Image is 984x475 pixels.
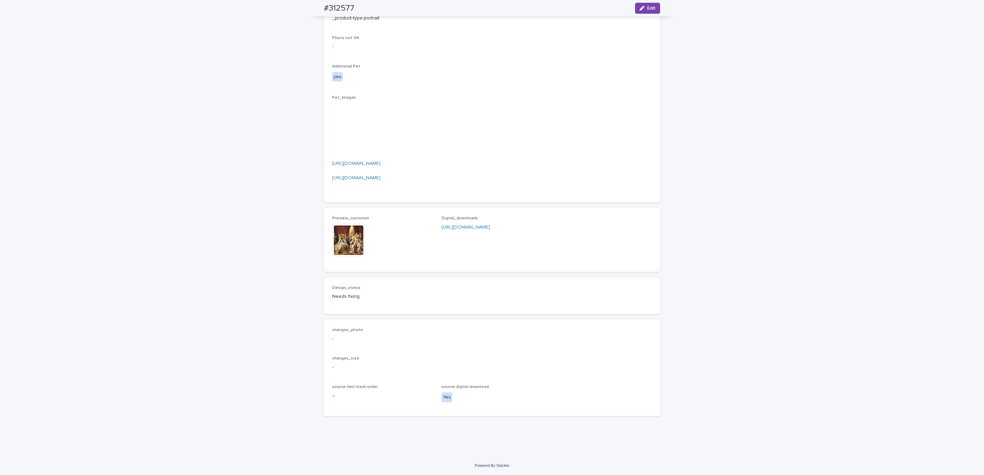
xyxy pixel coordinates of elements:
[332,286,361,290] span: Design_status
[332,175,380,180] a: [URL][DOMAIN_NAME]
[332,293,433,300] p: Needs fixing
[332,64,360,69] span: Additional Pet
[442,392,452,402] div: Yes
[635,3,660,14] button: Edit
[332,385,378,389] span: source-fast-track-order
[332,36,359,40] span: Photo not OK
[332,43,652,50] p: -
[332,216,369,220] span: Preview_customer
[332,328,363,332] span: changes_photo
[442,216,478,220] span: Digital_downloads
[332,161,380,166] a: [URL][DOMAIN_NAME]
[332,72,343,82] div: yes
[647,6,656,11] span: Edit
[332,364,652,371] p: -
[442,385,489,389] span: source-digital-download
[475,463,509,467] a: Powered By Stacker
[442,225,490,230] a: [URL][DOMAIN_NAME]
[332,96,356,100] span: Pet_Images
[332,356,359,361] span: changes_size
[324,3,354,13] h2: #312577
[332,335,652,342] p: -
